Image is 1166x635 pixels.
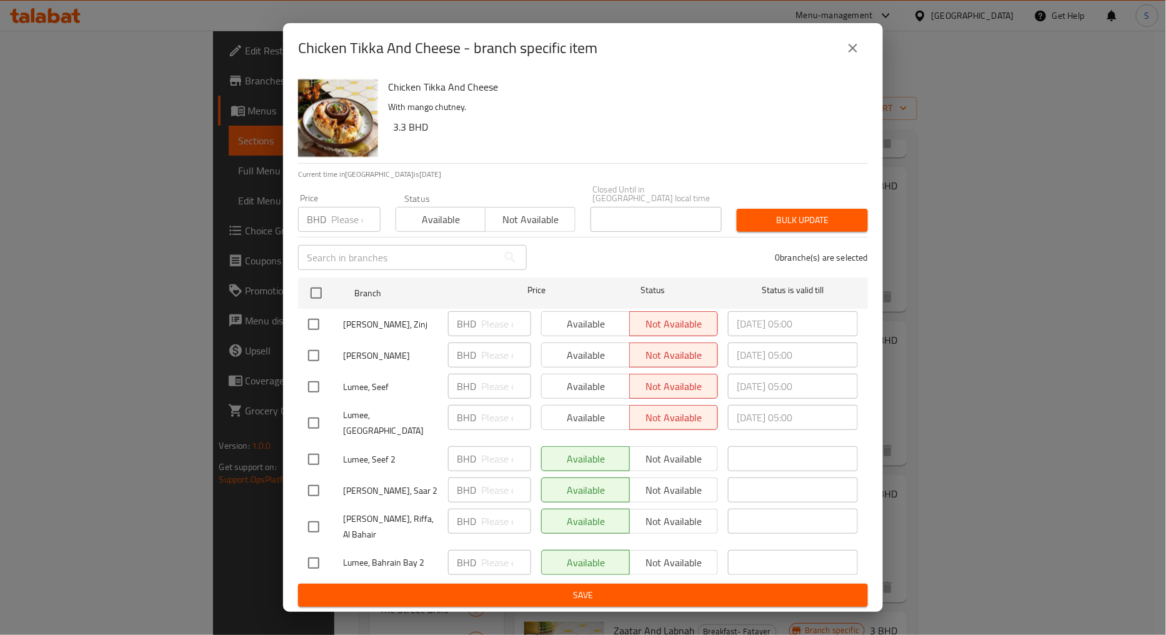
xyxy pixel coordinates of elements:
span: [PERSON_NAME] [343,348,438,364]
h6: 3.3 BHD [393,118,858,136]
input: Please enter price [481,477,531,502]
span: Status [588,282,718,298]
input: Please enter price [481,446,531,471]
input: Please enter price [481,405,531,430]
span: Available [401,211,481,229]
p: With mango chutney. [388,99,858,115]
span: Save [308,587,858,603]
p: BHD [457,316,476,331]
input: Please enter price [331,207,381,232]
input: Please enter price [481,342,531,367]
input: Please enter price [481,374,531,399]
span: [PERSON_NAME], Saar 2 [343,483,438,499]
span: Branch [355,286,485,301]
span: [PERSON_NAME], Riffa, Al Bahair [343,511,438,542]
span: Price [495,282,578,298]
button: Available [396,207,486,232]
input: Search in branches [298,245,498,270]
button: close [838,33,868,63]
img: Chicken Tikka And Cheese [298,78,378,158]
span: Lumee, Seef [343,379,438,395]
p: Current time in [GEOGRAPHIC_DATA] is [DATE] [298,169,868,180]
input: Please enter price [481,311,531,336]
input: Please enter price [481,550,531,575]
button: Bulk update [737,209,868,232]
h6: Chicken Tikka And Cheese [388,78,858,96]
p: BHD [457,379,476,394]
input: Please enter price [481,509,531,534]
span: Lumee, [GEOGRAPHIC_DATA] [343,407,438,439]
p: BHD [457,451,476,466]
span: Bulk update [747,212,858,228]
p: BHD [307,212,326,227]
p: BHD [457,514,476,529]
p: BHD [457,482,476,497]
p: BHD [457,410,476,425]
h2: Chicken Tikka And Cheese - branch specific item [298,38,597,58]
span: Status is valid till [728,282,858,298]
p: 0 branche(s) are selected [775,251,868,264]
span: Not available [491,211,570,229]
span: Lumee, Bahrain Bay 2 [343,555,438,571]
button: Not available [485,207,575,232]
p: BHD [457,347,476,362]
span: Lumee, Seef 2 [343,452,438,467]
span: [PERSON_NAME], Zinj [343,317,438,332]
p: BHD [457,555,476,570]
button: Save [298,584,868,607]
